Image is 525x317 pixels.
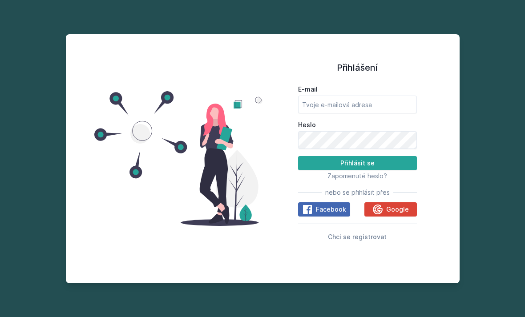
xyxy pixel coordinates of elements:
h1: Přihlášení [298,61,417,74]
button: Facebook [298,202,350,217]
button: Chci se registrovat [328,231,387,242]
label: Heslo [298,120,417,129]
span: Chci se registrovat [328,233,387,241]
span: Google [386,205,409,214]
button: Přihlásit se [298,156,417,170]
span: Zapomenuté heslo? [327,172,387,180]
input: Tvoje e-mailová adresa [298,96,417,113]
span: nebo se přihlásit přes [325,188,390,197]
label: E-mail [298,85,417,94]
button: Google [364,202,416,217]
span: Facebook [316,205,346,214]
